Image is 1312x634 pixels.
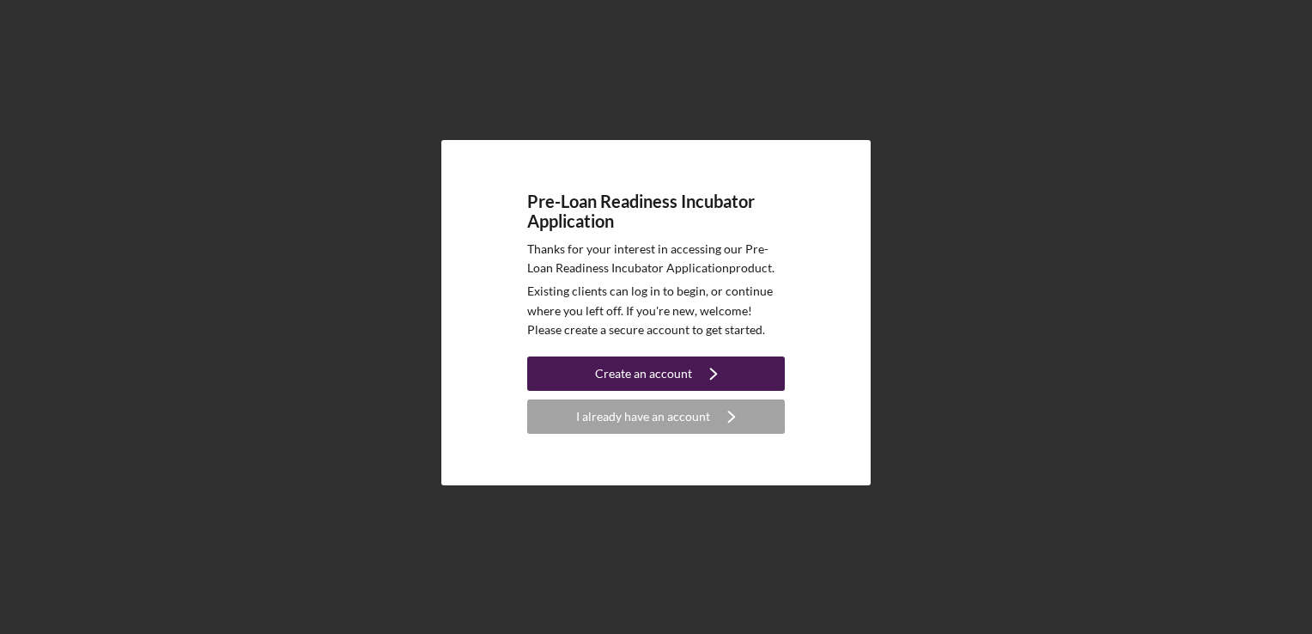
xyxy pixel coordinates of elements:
a: Create an account [527,357,785,395]
button: I already have an account [527,399,785,434]
div: I already have an account [576,399,710,434]
p: Existing clients can log in to begin, or continue where you left off. If you're new, welcome! Ple... [527,282,785,339]
div: Create an account [595,357,692,391]
button: Create an account [527,357,785,391]
h4: Pre-Loan Readiness Incubator Application [527,192,785,231]
p: Thanks for your interest in accessing our Pre-Loan Readiness Incubator Application product. [527,240,785,278]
